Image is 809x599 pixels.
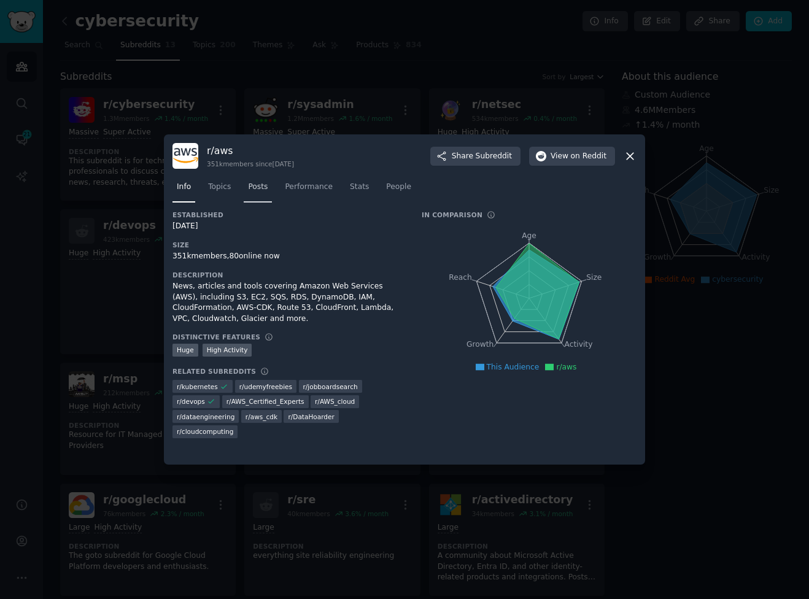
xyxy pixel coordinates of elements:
span: Subreddit [476,151,512,162]
span: r/ jobboardsearch [303,382,358,391]
span: r/aws [556,363,576,371]
span: r/ DataHoarder [288,412,334,421]
div: High Activity [203,344,252,357]
h3: In Comparison [422,211,482,219]
tspan: Activity [565,341,593,349]
a: Topics [204,177,235,203]
img: aws [172,143,198,169]
span: r/ AWS_cloud [315,397,355,406]
div: Huge [172,344,198,357]
span: Performance [285,182,333,193]
span: r/ AWS_Certified_Experts [226,397,304,406]
span: People [386,182,411,193]
span: Posts [248,182,268,193]
div: News, articles and tools covering Amazon Web Services (AWS), including S3, EC2, SQS, RDS, DynamoD... [172,281,404,324]
tspan: Growth [466,341,494,349]
span: Info [177,182,191,193]
h3: Related Subreddits [172,367,256,376]
div: [DATE] [172,221,404,232]
div: 351k members, 80 online now [172,251,404,262]
a: Posts [244,177,272,203]
span: on Reddit [571,151,606,162]
a: People [382,177,416,203]
h3: Distinctive Features [172,333,260,341]
h3: Description [172,271,404,279]
span: r/ dataengineering [177,412,234,421]
h3: Size [172,241,404,249]
button: ShareSubreddit [430,147,521,166]
span: r/ devops [177,397,205,406]
span: r/ kubernetes [177,382,218,391]
span: This Audience [487,363,540,371]
span: r/ udemyfreebies [239,382,292,391]
span: Topics [208,182,231,193]
h3: r/ aws [207,144,294,157]
tspan: Size [586,273,602,282]
span: View [551,151,606,162]
div: 351k members since [DATE] [207,160,294,168]
span: r/ cloudcomputing [177,427,233,436]
tspan: Reach [449,273,472,282]
tspan: Age [522,231,536,240]
span: r/ aws_cdk [246,412,277,421]
a: Stats [346,177,373,203]
span: Share [452,151,512,162]
a: Info [172,177,195,203]
h3: Established [172,211,404,219]
a: Performance [281,177,337,203]
span: Stats [350,182,369,193]
button: Viewon Reddit [529,147,615,166]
